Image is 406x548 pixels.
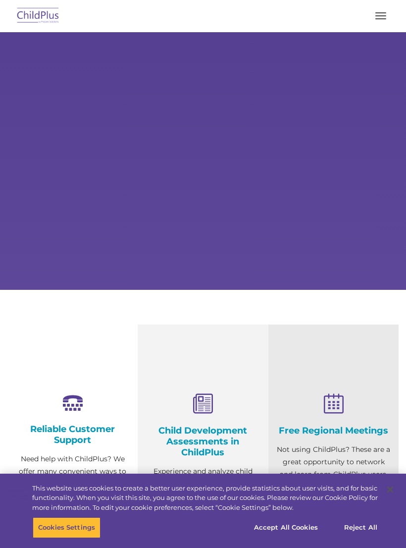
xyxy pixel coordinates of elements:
div: This website uses cookies to create a better user experience, provide statistics about user visit... [32,484,378,513]
p: Not using ChildPlus? These are a great opportunity to network and learn from ChildPlus users. Fin... [276,443,391,505]
button: Close [379,479,401,500]
p: Experience and analyze child assessments and Head Start data management in one system with zero c... [145,465,260,540]
button: Cookies Settings [33,517,101,538]
p: Need help with ChildPlus? We offer many convenient ways to contact our amazing Customer Support r... [15,453,130,540]
button: Accept All Cookies [249,517,323,538]
h4: Free Regional Meetings [276,425,391,436]
img: ChildPlus by Procare Solutions [15,4,61,28]
h4: Reliable Customer Support [15,424,130,445]
h4: Child Development Assessments in ChildPlus [145,425,260,458]
button: Reject All [330,517,392,538]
